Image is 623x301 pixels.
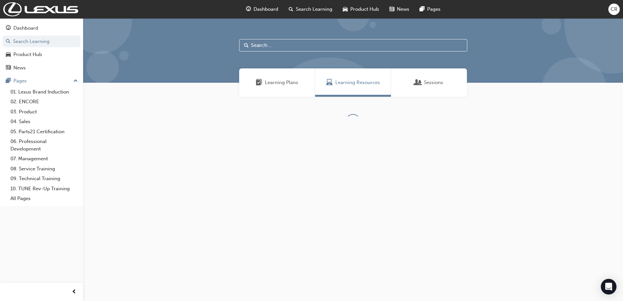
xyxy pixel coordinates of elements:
span: News [397,6,409,13]
span: guage-icon [6,25,11,31]
a: Search Learning [3,36,80,48]
a: 09. Technical Training [8,174,80,184]
a: search-iconSearch Learning [283,3,338,16]
a: 08. Service Training [8,164,80,174]
a: Learning ResourcesLearning Resources [315,68,391,97]
img: Trak [3,2,78,16]
span: Dashboard [254,6,278,13]
div: News [13,64,26,72]
span: Learning Resources [326,79,333,86]
button: CR [608,4,620,15]
a: car-iconProduct Hub [338,3,384,16]
a: guage-iconDashboard [241,3,283,16]
span: pages-icon [6,78,11,84]
a: SessionsSessions [391,68,467,97]
span: Sessions [424,79,443,86]
a: 05. Parts21 Certification [8,127,80,137]
a: News [3,62,80,74]
span: car-icon [343,5,348,13]
span: up-icon [73,77,78,85]
span: Learning Resources [335,79,380,86]
a: 04. Sales [8,117,80,127]
div: Pages [13,77,27,85]
a: 07. Management [8,154,80,164]
a: 02. ENCORE [8,97,80,107]
a: Learning PlansLearning Plans [239,68,315,97]
span: Pages [427,6,441,13]
span: Search [244,42,249,49]
input: Search... [239,39,467,51]
a: 06. Professional Development [8,136,80,154]
a: 10. TUNE Rev-Up Training [8,184,80,194]
a: pages-iconPages [414,3,446,16]
span: Learning Plans [265,79,298,86]
button: Pages [3,75,80,87]
span: pages-icon [420,5,425,13]
span: CR [611,6,617,13]
span: news-icon [6,65,11,71]
span: car-icon [6,52,11,58]
span: Product Hub [350,6,379,13]
span: search-icon [6,39,10,45]
a: 03. Product [8,107,80,117]
div: Dashboard [13,24,38,32]
span: guage-icon [246,5,251,13]
div: Open Intercom Messenger [601,279,616,294]
span: search-icon [289,5,293,13]
button: DashboardSearch LearningProduct HubNews [3,21,80,75]
span: prev-icon [72,288,77,296]
a: Product Hub [3,49,80,61]
a: news-iconNews [384,3,414,16]
span: Search Learning [296,6,332,13]
span: news-icon [389,5,394,13]
a: All Pages [8,193,80,204]
a: 01. Lexus Brand Induction [8,87,80,97]
div: Product Hub [13,51,42,58]
a: Dashboard [3,22,80,34]
span: Sessions [415,79,421,86]
span: Learning Plans [256,79,262,86]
